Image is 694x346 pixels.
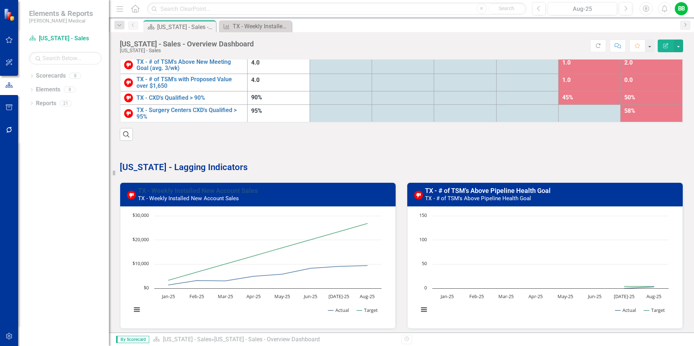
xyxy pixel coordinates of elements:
[548,2,617,15] button: Aug-25
[498,293,514,300] text: Mar-25
[558,293,573,300] text: May-25
[422,260,427,267] text: 50
[157,22,214,32] div: [US_STATE] - Sales - Overview Dashboard
[132,212,149,218] text: $30,000
[303,293,317,300] text: Jun-25
[120,162,248,172] strong: [US_STATE] - Lagging Indicators
[562,94,573,101] span: 45%
[360,293,375,300] text: Aug-25
[624,94,635,101] span: 50%
[163,336,211,343] a: [US_STATE] - Sales
[425,195,531,202] small: TX - # of TSM's Above Pipeline Health Goal
[69,73,81,79] div: 8
[36,99,56,108] a: Reports
[132,260,149,267] text: $10,000
[675,2,688,15] button: BB
[251,59,260,66] span: 4.0
[64,87,75,93] div: 8
[120,40,254,48] div: [US_STATE] - Sales - Overview Dashboard
[251,94,262,101] span: 90%
[614,293,634,300] text: [DATE]-25
[646,293,661,300] text: Aug-25
[644,307,665,313] button: Show Target
[136,59,244,71] a: TX - # of TSM's Above New Meeting Goal (avg. 3/wk)
[425,187,551,194] a: TX - # of TSM's Above Pipeline Health Goal
[60,100,72,106] div: 21
[136,95,244,101] a: TX - CXD's Qualified > 90%
[562,77,571,83] span: 1.0
[36,72,66,80] a: Scorecards
[124,78,133,87] img: Below Target
[624,107,635,114] span: 58%
[29,34,102,43] a: [US_STATE] - Sales
[124,109,133,118] img: Below Target
[189,293,204,300] text: Feb-25
[251,77,260,83] span: 4.0
[214,336,320,343] div: [US_STATE] - Sales - Overview Dashboard
[550,5,615,13] div: Aug-25
[120,91,248,105] td: Double-Click to Edit Right Click for Context Menu
[124,61,133,69] img: Below Target
[120,105,248,123] td: Double-Click to Edit Right Click for Context Menu
[221,22,290,31] a: TX - Weekly Installed New Account Sales
[138,187,258,194] a: TX - Weekly Installed New Account Sales
[528,293,543,300] text: Apr-25
[419,236,427,243] text: 100
[116,336,149,343] span: By Scorecard
[128,212,388,321] div: Chart. Highcharts interactive chart.
[124,94,133,102] img: Below Target
[415,212,672,321] svg: Interactive chart
[499,5,514,11] span: Search
[120,74,248,91] td: Double-Click to Edit Right Click for Context Menu
[419,212,427,218] text: 150
[251,107,262,114] span: 95%
[328,307,349,313] button: Show Actual
[127,191,136,199] img: Below Target
[132,236,149,243] text: $20,000
[424,284,427,291] text: 0
[138,195,239,202] small: TX - Weekly Installed New Account Sales
[562,59,571,66] span: 1.0
[144,284,149,291] text: $0
[414,191,423,199] img: Below Target
[440,293,454,300] text: Jan-25
[218,293,233,300] text: Mar-25
[624,59,633,66] span: 2.0
[36,86,60,94] a: Elements
[489,4,525,14] button: Search
[615,307,636,313] button: Show Actual
[29,52,102,65] input: Search Below...
[246,293,261,300] text: Apr-25
[120,48,254,53] div: [US_STATE] - Sales
[357,307,378,313] button: Show Target
[587,293,601,300] text: Jun-25
[136,107,244,120] a: TX - Surgery Centers CXD's Qualified > 95%
[153,335,396,344] div: »
[274,293,290,300] text: May-25
[128,212,385,321] svg: Interactive chart
[4,8,16,21] img: ClearPoint Strategy
[29,18,93,24] small: [PERSON_NAME] Medical
[147,3,527,15] input: Search ClearPoint...
[419,305,429,315] button: View chart menu, Chart
[136,76,244,89] a: TX - # of TSM's with Proposed Value over $1,650
[469,293,484,300] text: Feb-25
[328,293,349,300] text: [DATE]-25
[415,212,675,321] div: Chart. Highcharts interactive chart.
[624,77,633,83] span: 0.0
[233,22,290,31] div: TX - Weekly Installed New Account Sales
[120,56,248,74] td: Double-Click to Edit Right Click for Context Menu
[29,9,93,18] span: Elements & Reports
[161,293,175,300] text: Jan-25
[132,305,142,315] button: View chart menu, Chart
